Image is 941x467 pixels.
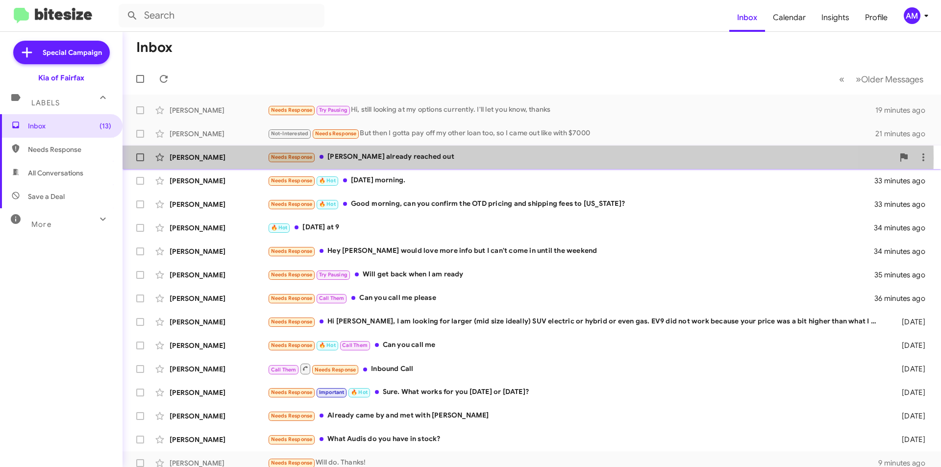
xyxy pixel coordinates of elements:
span: 🔥 Hot [351,389,368,395]
div: 21 minutes ago [875,129,933,139]
div: Can you call me [268,340,886,351]
span: Try Pausing [319,107,347,113]
div: Already came by and met with [PERSON_NAME] [268,410,886,421]
div: [PERSON_NAME] [170,246,268,256]
span: Needs Response [271,248,313,254]
span: Needs Response [271,319,313,325]
button: Next [850,69,929,89]
div: [PERSON_NAME] [170,270,268,280]
span: Call Them [319,295,345,301]
div: 36 minutes ago [874,294,933,303]
span: Call Them [342,342,368,348]
div: AM [904,7,920,24]
div: 33 minutes ago [874,176,933,186]
a: Special Campaign [13,41,110,64]
div: [PERSON_NAME] [170,152,268,162]
span: Needs Response [271,271,313,278]
span: Call Them [271,367,297,373]
div: [PERSON_NAME] already reached out [268,151,894,163]
div: [DATE] at 9 [268,222,874,233]
div: Good morning, can you confirm the OTD pricing and shipping fees to [US_STATE]? [268,198,874,210]
button: AM [895,7,930,24]
span: Try Pausing [319,271,347,278]
div: [DATE] morning. [268,175,874,186]
div: [PERSON_NAME] [170,199,268,209]
div: Hi, still looking at my options currently. I'll let you know, thanks [268,104,875,116]
span: 🔥 Hot [319,177,336,184]
div: But then I gotta pay off my other loan too, so I came out like with $7000 [268,128,875,139]
div: [DATE] [886,317,933,327]
div: [DATE] [886,411,933,421]
span: All Conversations [28,168,83,178]
div: [PERSON_NAME] [170,223,268,233]
div: [PERSON_NAME] [170,176,268,186]
div: Sure. What works for you [DATE] or [DATE]? [268,387,886,398]
div: [DATE] [886,388,933,397]
span: Important [319,389,345,395]
span: Older Messages [861,74,923,85]
span: Not-Interested [271,130,309,137]
a: Insights [814,3,857,32]
div: [PERSON_NAME] [170,317,268,327]
div: 34 minutes ago [874,223,933,233]
div: 19 minutes ago [875,105,933,115]
span: Needs Response [271,436,313,442]
span: (13) [99,121,111,131]
div: Will get back when I am ready [268,269,874,280]
span: More [31,220,51,229]
span: Needs Response [271,460,313,466]
div: [DATE] [886,341,933,350]
a: Calendar [765,3,814,32]
div: [DATE] [886,435,933,444]
span: Save a Deal [28,192,65,201]
span: Needs Response [271,413,313,419]
span: Needs Response [271,154,313,160]
div: 34 minutes ago [874,246,933,256]
a: Inbox [729,3,765,32]
span: Labels [31,98,60,107]
div: Inbound Call [268,363,886,375]
span: Needs Response [271,201,313,207]
nav: Page navigation example [834,69,929,89]
span: 🔥 Hot [319,342,336,348]
span: 🔥 Hot [271,224,288,231]
span: Needs Response [315,130,357,137]
div: 33 minutes ago [874,199,933,209]
div: Kia of Fairfax [38,73,84,83]
span: Special Campaign [43,48,102,57]
h1: Inbox [136,40,173,55]
div: [PERSON_NAME] [170,388,268,397]
span: Needs Response [271,107,313,113]
div: [PERSON_NAME] [170,435,268,444]
span: Needs Response [28,145,111,154]
button: Previous [833,69,850,89]
div: What Audis do you have in stock? [268,434,886,445]
span: « [839,73,844,85]
div: [PERSON_NAME] [170,364,268,374]
span: Needs Response [315,367,356,373]
div: [PERSON_NAME] [170,129,268,139]
div: Hey [PERSON_NAME] would love more info but I can't come in until the weekend [268,246,874,257]
div: [PERSON_NAME] [170,411,268,421]
div: [DATE] [886,364,933,374]
span: » [856,73,861,85]
a: Profile [857,3,895,32]
div: [PERSON_NAME] [170,341,268,350]
div: Hi [PERSON_NAME], I am looking for larger (mid size ideally) SUV electric or hybrid or even gas. ... [268,316,886,327]
span: Needs Response [271,342,313,348]
span: 🔥 Hot [319,201,336,207]
span: Needs Response [271,177,313,184]
span: Needs Response [271,295,313,301]
div: [PERSON_NAME] [170,105,268,115]
span: Inbox [28,121,111,131]
span: Needs Response [271,389,313,395]
div: [PERSON_NAME] [170,294,268,303]
div: 35 minutes ago [874,270,933,280]
div: Can you call me please [268,293,874,304]
input: Search [119,4,324,27]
